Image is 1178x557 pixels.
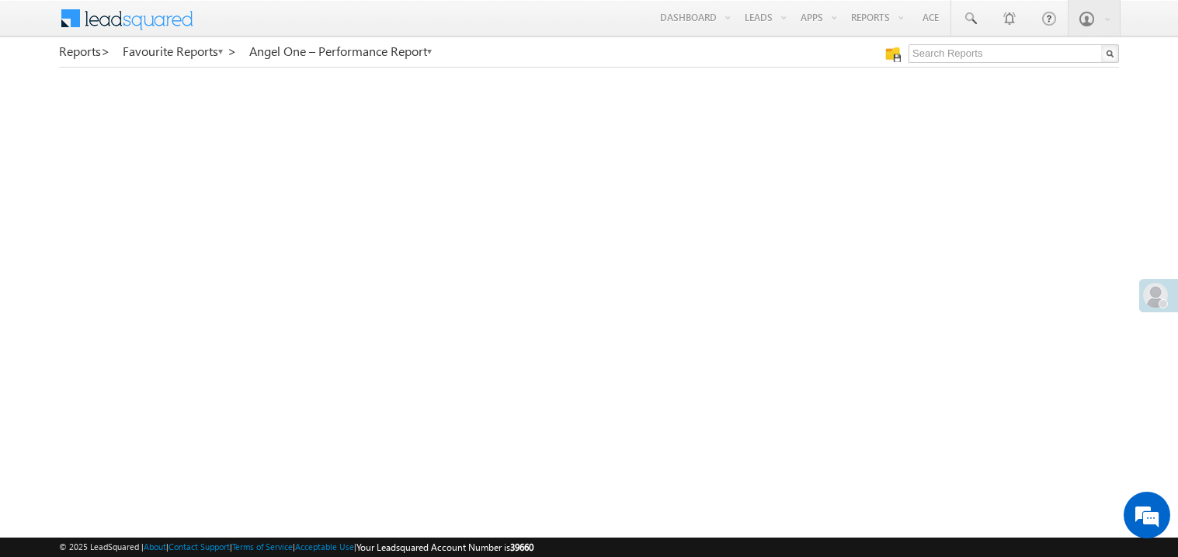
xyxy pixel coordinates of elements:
[249,44,433,58] a: Angel One – Performance Report
[295,541,354,552] a: Acceptable Use
[356,541,533,553] span: Your Leadsquared Account Number is
[101,42,110,60] span: >
[59,540,533,555] span: © 2025 LeadSquared | | | | |
[59,44,110,58] a: Reports>
[169,541,230,552] a: Contact Support
[232,541,293,552] a: Terms of Service
[228,42,237,60] span: >
[909,44,1119,63] input: Search Reports
[144,541,166,552] a: About
[123,44,237,58] a: Favourite Reports >
[510,541,533,553] span: 39660
[885,47,901,62] img: Manage all your saved reports!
